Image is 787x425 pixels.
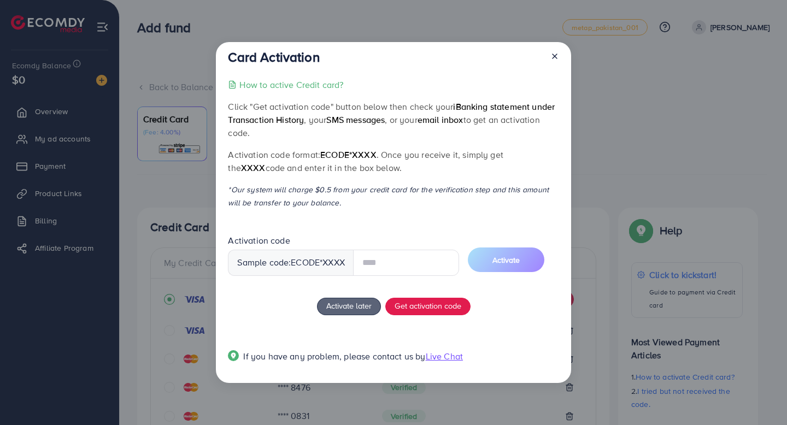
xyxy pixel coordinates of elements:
[426,350,463,362] span: Live Chat
[741,376,779,417] iframe: Chat
[243,350,425,362] span: If you have any problem, please contact us by
[468,247,544,272] button: Activate
[228,250,354,276] div: Sample code: *XXXX
[326,300,372,311] span: Activate later
[228,100,559,139] p: Click "Get activation code" button below then check your , your , or your to get an activation code.
[395,300,461,311] span: Get activation code
[239,78,343,91] p: How to active Credit card?
[228,350,239,361] img: Popup guide
[326,114,385,126] span: SMS messages
[228,148,559,174] p: Activation code format: . Once you receive it, simply get the code and enter it in the box below.
[320,149,377,161] span: ecode*XXXX
[317,298,381,315] button: Activate later
[418,114,463,126] span: email inbox
[291,256,320,269] span: ecode
[228,183,559,209] p: *Our system will charge $0.5 from your credit card for the verification step and this amount will...
[385,298,471,315] button: Get activation code
[492,255,520,265] span: Activate
[241,162,266,174] span: XXXX
[228,234,290,247] label: Activation code
[228,101,555,126] span: iBanking statement under Transaction History
[228,49,319,65] h3: Card Activation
